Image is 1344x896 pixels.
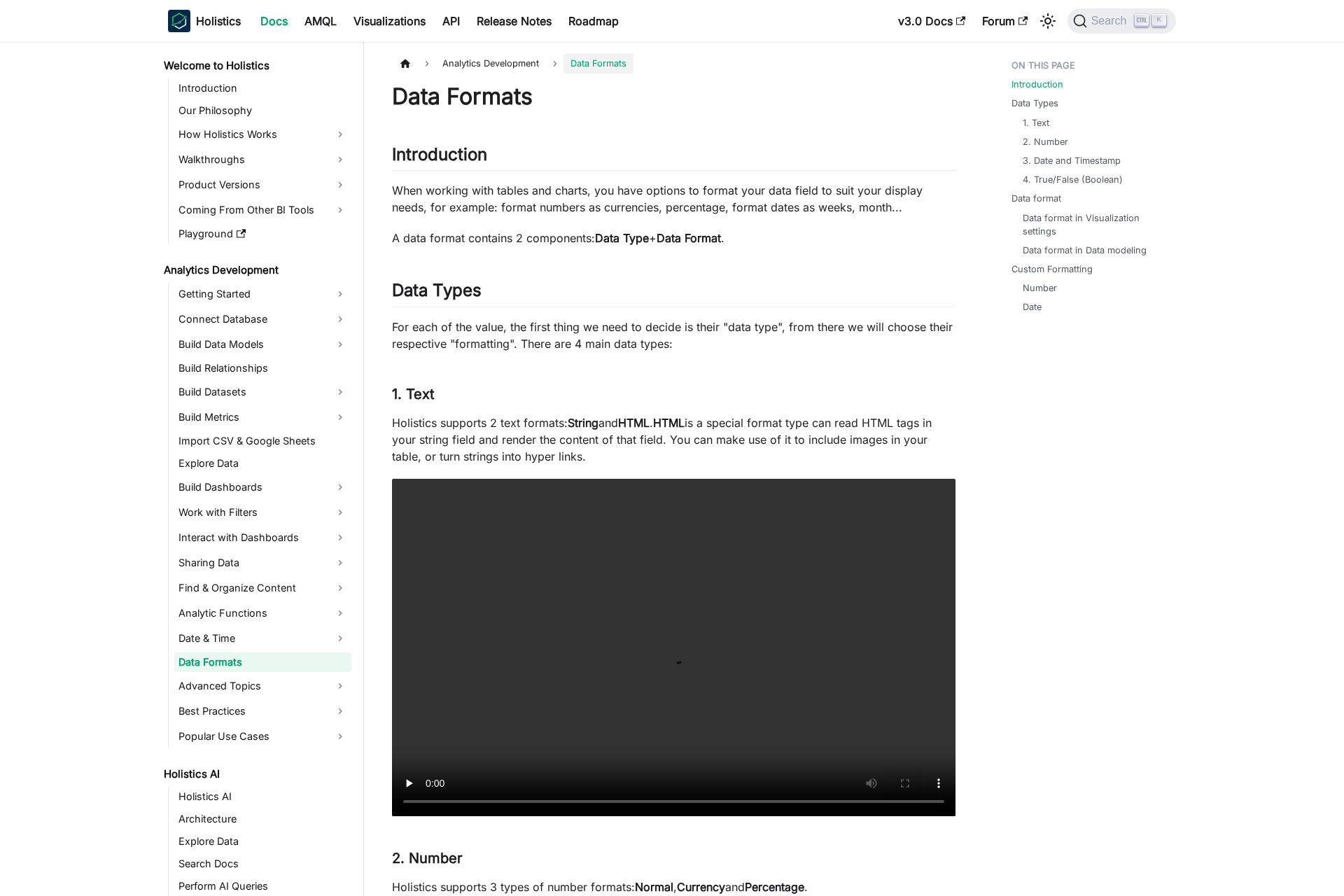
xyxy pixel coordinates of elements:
[174,381,351,403] a: Build Datasets
[392,53,955,73] nav: Breadcrumbs
[174,358,351,378] a: Build Relationships
[1023,211,1162,238] a: Data format in Visualization settings
[745,880,804,894] strong: Percentage
[392,479,955,817] video: Your browser does not support embedding video, but you can .
[174,454,351,473] a: Explore Data
[1037,10,1059,32] button: Switch between dark and light mode (currently light mode)
[296,10,345,32] a: AMQL
[174,700,351,722] a: Best Practices
[392,280,955,307] h2: Data Types
[174,787,351,806] a: Holistics AI
[174,123,351,146] a: How Holistics Works
[392,83,955,111] h1: Data Formats
[160,56,351,76] a: Welcome to Holistics
[392,230,955,246] p: A data format contains 2 components: + .
[1067,8,1176,34] button: Search (Ctrl+K)
[468,10,560,32] a: Release Notes
[1023,135,1068,148] a: 2. Number
[174,832,351,851] a: Explore Data
[1023,281,1057,295] a: Number
[392,878,955,895] p: Holistics supports 3 types of number formats: , and .
[1023,116,1049,129] a: 1. Text
[174,308,351,330] a: Connect Database
[560,10,627,32] a: Roadmap
[168,10,190,32] img: Holistics
[174,333,351,356] a: Build Data Models
[174,854,351,874] a: Search Docs
[392,53,419,73] a: Home page
[196,13,241,29] b: Holistics
[174,652,351,672] a: Data Formats
[1023,154,1121,167] a: 3. Date and Timestamp
[1023,300,1042,314] a: Date
[1023,244,1147,257] a: Data format in Data modeling
[618,416,650,430] strong: HTML
[174,283,351,305] a: Getting Started
[252,10,296,32] a: Docs
[890,10,974,32] a: v3.0 Docs
[563,53,633,73] span: Data Formats
[677,880,725,894] strong: Currency
[1087,15,1135,27] span: Search
[1011,78,1063,91] a: Introduction
[160,764,351,784] a: Holistics AI
[392,318,955,352] p: For each of the value, the first thing we need to decide is their "data type", from there we will...
[160,260,351,280] a: Analytics Development
[653,416,685,430] strong: HTML
[168,10,241,32] a: HolisticsHolistics
[974,10,1036,32] a: Forum
[174,501,351,524] a: Work with Filters
[434,10,468,32] a: API
[1011,97,1058,110] a: Data Types
[174,101,351,120] a: Our Philosophy
[568,416,598,430] strong: String
[392,850,955,867] h3: 2. Number
[174,876,351,896] a: Perform AI Queries
[174,224,351,244] a: Playground
[392,182,955,216] p: When working with tables and charts, you have options to format your data field to suit your disp...
[174,148,351,171] a: Walkthroughs
[595,231,649,245] strong: Data Type
[657,231,721,245] strong: Data Format
[154,42,364,896] nav: Docs sidebar
[1011,192,1061,205] a: Data format
[174,552,351,574] a: Sharing Data
[1023,173,1123,186] a: 4. True/False (Boolean)
[174,431,351,451] a: Import CSV & Google Sheets
[174,809,351,829] a: Architecture
[174,577,351,599] a: Find & Organize Content
[345,10,434,32] a: Visualizations
[1011,262,1093,276] a: Custom Formatting
[392,144,955,171] h2: Introduction
[435,53,546,73] span: Analytics Development
[174,406,351,428] a: Build Metrics
[174,199,351,221] a: Coming From Other BI Tools
[174,174,351,196] a: Product Versions
[174,526,351,549] a: Interact with Dashboards
[174,627,351,650] a: Date & Time
[174,476,351,498] a: Build Dashboards
[174,675,351,697] a: Advanced Topics
[174,725,351,748] a: Popular Use Cases
[635,880,673,894] strong: Normal
[1152,14,1166,27] kbd: K
[174,602,351,624] a: Analytic Functions
[392,414,955,465] p: Holistics supports 2 text formats: and . is a special format type can read HTML tags in your stri...
[392,386,955,403] h3: 1. Text
[174,78,351,98] a: Introduction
